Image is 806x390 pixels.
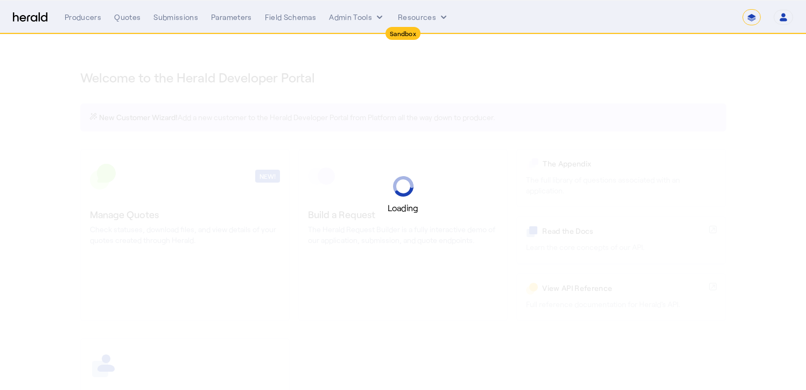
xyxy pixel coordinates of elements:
img: Herald Logo [13,12,47,23]
div: Sandbox [386,27,420,40]
button: internal dropdown menu [329,12,385,23]
div: Parameters [211,12,252,23]
div: Submissions [153,12,198,23]
div: Quotes [114,12,141,23]
button: Resources dropdown menu [398,12,449,23]
div: Producers [65,12,101,23]
div: Field Schemas [265,12,317,23]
